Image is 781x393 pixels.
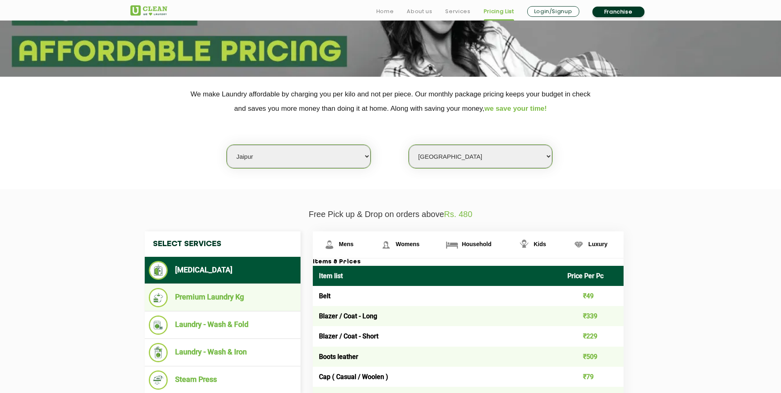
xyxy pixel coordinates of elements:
[527,6,579,17] a: Login/Signup
[376,7,394,16] a: Home
[313,326,562,346] td: Blazer / Coat - Short
[149,370,296,390] li: Steam Press
[149,315,168,335] img: Laundry - Wash & Fold
[149,343,296,362] li: Laundry - Wash & Iron
[149,288,296,307] li: Premium Laundry Kg
[145,231,301,257] h4: Select Services
[313,286,562,306] td: Belt
[561,326,624,346] td: ₹229
[484,7,514,16] a: Pricing List
[149,261,168,280] img: Dry Cleaning
[149,261,296,280] li: [MEDICAL_DATA]
[462,241,491,247] span: Household
[572,238,586,252] img: Luxury
[561,347,624,367] td: ₹509
[313,347,562,367] td: Boots leather
[313,367,562,387] td: Cap ( Casual / Woolen )
[396,241,419,247] span: Womens
[149,288,168,307] img: Premium Laundry Kg
[485,105,547,112] span: we save your time!
[444,210,472,219] span: Rs. 480
[561,306,624,326] td: ₹339
[149,370,168,390] img: Steam Press
[313,266,562,286] th: Item list
[149,315,296,335] li: Laundry - Wash & Fold
[407,7,432,16] a: About us
[379,238,393,252] img: Womens
[313,306,562,326] td: Blazer / Coat - Long
[313,258,624,266] h3: Items & Prices
[534,241,546,247] span: Kids
[322,238,337,252] img: Mens
[445,7,470,16] a: Services
[149,343,168,362] img: Laundry - Wash & Iron
[588,241,608,247] span: Luxury
[130,5,167,16] img: UClean Laundry and Dry Cleaning
[561,286,624,306] td: ₹49
[561,367,624,387] td: ₹79
[130,87,651,116] p: We make Laundry affordable by charging you per kilo and not per piece. Our monthly package pricin...
[445,238,459,252] img: Household
[339,241,354,247] span: Mens
[517,238,531,252] img: Kids
[592,7,644,17] a: Franchise
[561,266,624,286] th: Price Per Pc
[130,210,651,219] p: Free Pick up & Drop on orders above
